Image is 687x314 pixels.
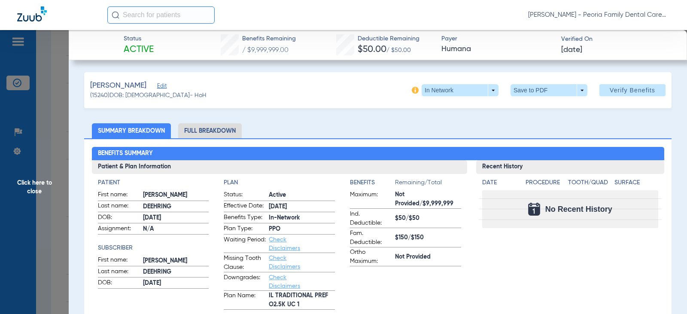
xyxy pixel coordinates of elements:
span: Edit [157,83,165,91]
app-breakdown-title: Tooth/Quad [568,178,611,190]
span: (15240) DOB: [DEMOGRAPHIC_DATA] - HoH [90,91,207,100]
span: [DATE] [561,45,582,55]
span: Last name: [98,201,140,212]
span: $50/$50 [395,214,461,223]
span: $50.00 [358,45,386,54]
span: [DATE] [269,202,335,211]
span: [PERSON_NAME] [90,80,146,91]
app-breakdown-title: Procedure [526,178,565,190]
span: Plan Type: [224,224,266,235]
a: Check Disclaimers [269,255,300,270]
span: First name: [98,256,140,266]
button: In Network [422,84,499,96]
button: Verify Benefits [599,84,666,96]
h4: Patient [98,178,209,187]
span: [DATE] [143,279,209,288]
span: Remaining/Total [395,178,461,190]
span: Payer [441,34,553,43]
img: Search Icon [112,11,119,19]
app-breakdown-title: Benefits [350,178,395,190]
span: Benefits Remaining [242,34,296,43]
span: Humana [441,44,553,55]
span: Downgrades: [224,273,266,290]
h4: Plan [224,178,335,187]
span: Effective Date: [224,201,266,212]
h4: Benefits [350,178,395,187]
img: info-icon [412,87,419,94]
span: / $9,999,999.00 [242,47,289,54]
span: Not Provided [395,253,461,262]
app-breakdown-title: Date [482,178,518,190]
span: [PERSON_NAME] - Peoria Family Dental Care [528,11,670,19]
input: Search for patients [107,6,215,24]
img: Calendar [528,203,540,216]
h4: Date [482,178,518,187]
span: [DATE] [143,213,209,223]
span: $150/$150 [395,233,461,242]
span: Maximum: [350,190,392,208]
span: Verify Benefits [610,87,655,94]
li: Full Breakdown [178,123,242,138]
span: N/A [143,225,209,234]
span: Benefits Type: [224,213,266,223]
span: Plan Name: [224,291,266,309]
h4: Surface [614,178,658,187]
li: Summary Breakdown [92,123,171,138]
h3: Patient & Plan Information [92,160,468,174]
h3: Recent History [476,160,664,174]
span: / $50.00 [386,47,411,53]
span: IL TRADITIONAL PREF O2.5K UC 1 [269,291,335,309]
span: [PERSON_NAME] [143,256,209,265]
span: [PERSON_NAME] [143,191,209,200]
span: DOB: [98,213,140,223]
a: Check Disclaimers [269,274,300,289]
h2: Benefits Summary [92,147,664,161]
span: PPO [269,225,335,234]
span: Fam. Deductible: [350,229,392,247]
span: Waiting Period: [224,235,266,253]
h4: Procedure [526,178,565,187]
span: No Recent History [545,205,612,213]
button: Save to PDF [511,84,587,96]
span: In-Network [269,213,335,223]
span: Ortho Maximum: [350,248,392,266]
span: Verified On [561,35,673,44]
span: DOB: [98,278,140,289]
span: Status [124,34,154,43]
span: Missing Tooth Clause: [224,254,266,272]
span: Active [269,191,335,200]
span: DEEHRING [143,202,209,211]
span: Last name: [98,267,140,277]
span: Deductible Remaining [358,34,419,43]
span: Ind. Deductible: [350,210,392,228]
span: DEEHRING [143,268,209,277]
a: Check Disclaimers [269,237,300,251]
img: Zuub Logo [17,6,47,21]
span: Not Provided/$9,999,999 [395,190,461,208]
h4: Tooth/Quad [568,178,611,187]
h4: Subscriber [98,244,209,253]
app-breakdown-title: Surface [614,178,658,190]
span: Assignment: [98,224,140,235]
span: Status: [224,190,266,201]
span: Active [124,44,154,56]
span: First name: [98,190,140,201]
